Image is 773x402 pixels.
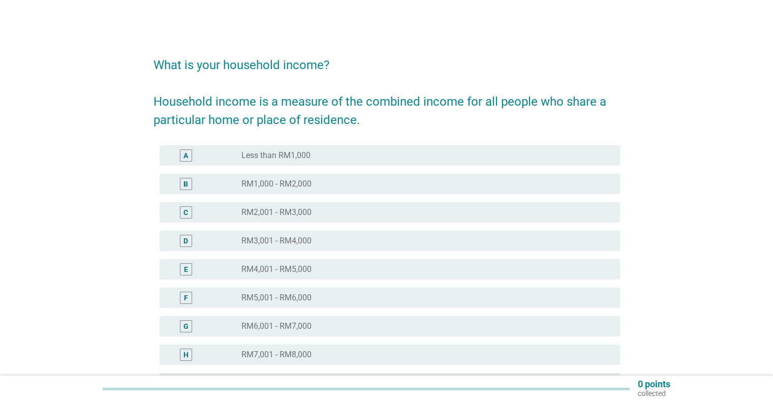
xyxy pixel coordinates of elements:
h2: What is your household income? Household income is a measure of the combined income for all peopl... [153,46,620,129]
label: Less than RM1,000 [241,150,311,161]
label: RM6,001 - RM7,000 [241,321,312,331]
div: E [184,264,188,275]
div: G [183,321,189,332]
label: RM1,000 - RM2,000 [241,179,312,189]
label: RM3,001 - RM4,000 [241,236,312,246]
p: 0 points [638,380,670,389]
div: C [183,207,188,218]
div: F [184,293,188,303]
label: RM7,001 - RM8,000 [241,350,312,360]
p: collected [638,389,670,398]
div: D [183,236,188,246]
div: B [183,179,188,190]
label: RM4,001 - RM5,000 [241,264,312,274]
label: RM5,001 - RM6,000 [241,293,312,303]
div: H [183,350,189,360]
label: RM2,001 - RM3,000 [241,207,312,218]
div: A [183,150,188,161]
